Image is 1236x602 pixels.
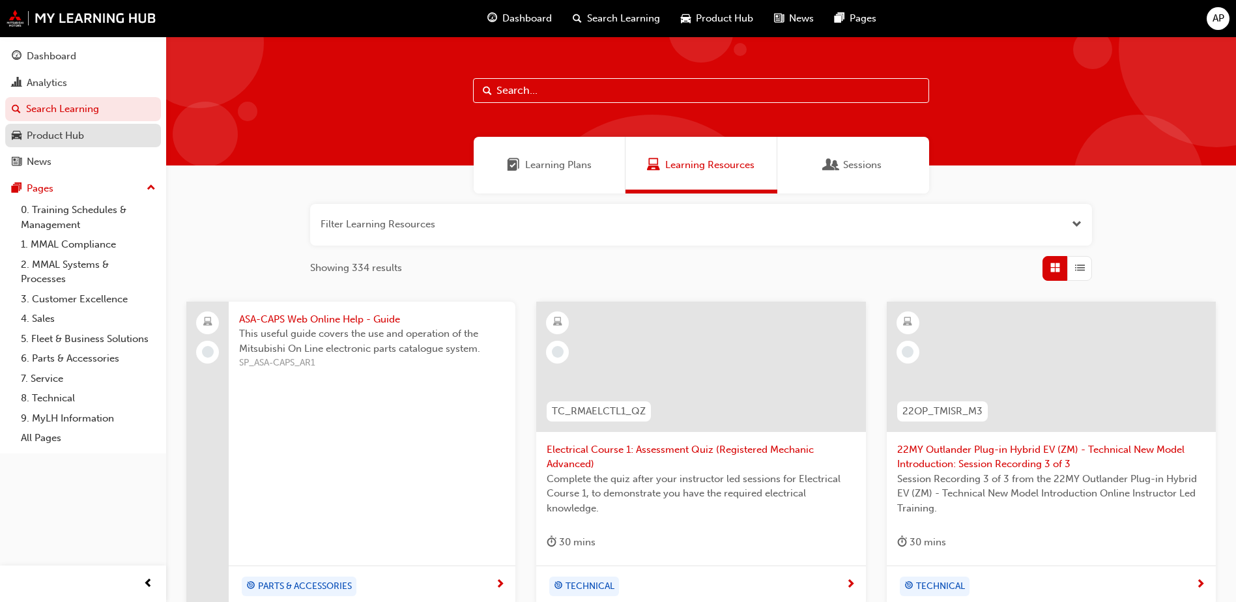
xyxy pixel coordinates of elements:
[27,49,76,64] div: Dashboard
[16,349,161,369] a: 6. Parts & Accessories
[835,10,844,27] span: pages-icon
[681,10,691,27] span: car-icon
[1213,11,1224,26] span: AP
[246,578,255,595] span: target-icon
[774,10,784,27] span: news-icon
[562,5,670,32] a: search-iconSearch Learning
[1050,261,1060,276] span: Grid
[7,10,156,27] img: mmal
[12,51,22,63] span: guage-icon
[16,235,161,255] a: 1. MMAL Compliance
[902,346,913,358] span: learningRecordVerb_NONE-icon
[5,42,161,177] button: DashboardAnalyticsSearch LearningProduct HubNews
[902,404,983,419] span: 22OP_TMISR_M3
[789,11,814,26] span: News
[5,177,161,201] button: Pages
[825,158,838,173] span: Sessions
[12,156,22,168] span: news-icon
[507,158,520,173] span: Learning Plans
[239,326,505,356] span: This useful guide covers the use and operation of the Mitsubishi On Line electronic parts catalog...
[846,579,855,591] span: next-icon
[547,534,556,551] span: duration-icon
[764,5,824,32] a: news-iconNews
[587,11,660,26] span: Search Learning
[903,314,912,331] span: learningResourceType_ELEARNING-icon
[647,158,660,173] span: Learning Resources
[897,534,946,551] div: 30 mins
[625,137,777,193] a: Learning ResourcesLearning Resources
[310,261,402,276] span: Showing 334 results
[27,181,53,196] div: Pages
[27,154,51,169] div: News
[665,158,755,173] span: Learning Resources
[897,534,907,551] span: duration-icon
[202,346,214,358] span: learningRecordVerb_NONE-icon
[552,404,646,419] span: TC_RMAELCTL1_QZ
[897,442,1205,472] span: 22MY Outlander Plug-in Hybrid EV (ZM) - Technical New Model Introduction: Session Recording 3 of 3
[1207,7,1229,30] button: AP
[5,150,161,174] a: News
[5,44,161,68] a: Dashboard
[16,289,161,309] a: 3. Customer Excellence
[239,312,505,327] span: ASA-CAPS Web Online Help - Guide
[483,83,492,98] span: Search
[477,5,562,32] a: guage-iconDashboard
[16,329,161,349] a: 5. Fleet & Business Solutions
[143,576,153,592] span: prev-icon
[850,11,876,26] span: Pages
[824,5,887,32] a: pages-iconPages
[525,158,592,173] span: Learning Plans
[16,428,161,448] a: All Pages
[502,11,552,26] span: Dashboard
[547,442,855,472] span: Electrical Course 1: Assessment Quiz (Registered Mechanic Advanced)
[27,76,67,91] div: Analytics
[473,78,929,103] input: Search...
[1196,579,1205,591] span: next-icon
[566,579,614,594] span: TECHNICAL
[5,97,161,121] a: Search Learning
[12,104,21,115] span: search-icon
[5,71,161,95] a: Analytics
[554,578,563,595] span: target-icon
[258,579,352,594] span: PARTS & ACCESSORIES
[203,314,212,331] span: laptop-icon
[16,369,161,389] a: 7. Service
[1075,261,1085,276] span: List
[16,408,161,429] a: 9. MyLH Information
[12,183,22,195] span: pages-icon
[147,180,156,197] span: up-icon
[27,128,84,143] div: Product Hub
[5,124,161,148] a: Product Hub
[12,78,22,89] span: chart-icon
[474,137,625,193] a: Learning PlansLearning Plans
[16,255,161,289] a: 2. MMAL Systems & Processes
[16,200,161,235] a: 0. Training Schedules & Management
[904,578,913,595] span: target-icon
[16,309,161,329] a: 4. Sales
[239,356,505,371] span: SP_ASA-CAPS_AR1
[897,472,1205,516] span: Session Recording 3 of 3 from the 22MY Outlander Plug-in Hybrid EV (ZM) - Technical New Model Int...
[777,137,929,193] a: SessionsSessions
[696,11,753,26] span: Product Hub
[1072,217,1082,232] button: Open the filter
[843,158,882,173] span: Sessions
[670,5,764,32] a: car-iconProduct Hub
[487,10,497,27] span: guage-icon
[547,534,596,551] div: 30 mins
[16,388,161,408] a: 8. Technical
[552,346,564,358] span: learningRecordVerb_NONE-icon
[916,579,965,594] span: TECHNICAL
[573,10,582,27] span: search-icon
[553,314,562,331] span: learningResourceType_ELEARNING-icon
[547,472,855,516] span: Complete the quiz after your instructor led sessions for Electrical Course 1, to demonstrate you ...
[495,579,505,591] span: next-icon
[12,130,22,142] span: car-icon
